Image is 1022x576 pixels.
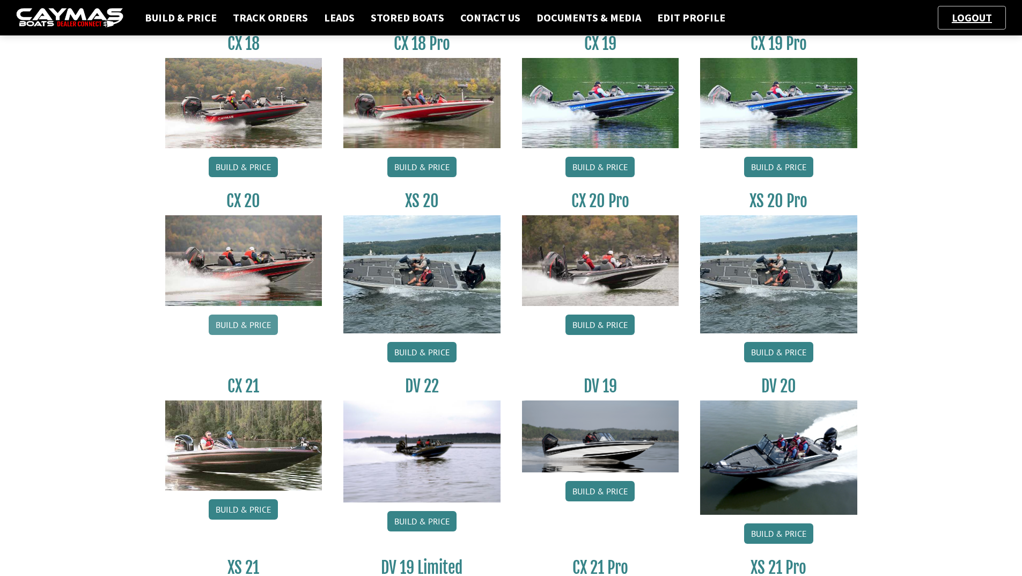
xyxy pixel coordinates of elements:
a: Build & Price [565,481,635,501]
a: Edit Profile [652,11,731,25]
a: Leads [319,11,360,25]
h3: XS 20 [343,191,501,211]
a: Build & Price [387,157,457,177]
h3: DV 22 [343,376,501,396]
h3: CX 18 [165,34,322,54]
a: Build & Price [744,342,813,362]
img: XS_20_resized.jpg [343,215,501,333]
img: XS_20_resized.jpg [700,215,857,333]
img: dv-19-ban_from_website_for_caymas_connect.png [522,400,679,472]
a: Build & Price [387,342,457,362]
img: CX21_thumb.jpg [165,400,322,491]
a: Logout [946,11,997,24]
a: Build & Price [387,511,457,531]
h3: CX 20 Pro [522,191,679,211]
img: CX-18SS_thumbnail.jpg [343,58,501,148]
a: Documents & Media [531,11,646,25]
img: caymas-dealer-connect-2ed40d3bc7270c1d8d7ffb4b79bf05adc795679939227970def78ec6f6c03838.gif [16,8,123,28]
img: DV22_original_motor_cropped_for_caymas_connect.jpg [343,400,501,502]
a: Build & Price [209,499,278,520]
a: Build & Price [565,315,635,335]
a: Build & Price [744,157,813,177]
img: CX-20Pro_thumbnail.jpg [522,215,679,305]
img: DV_20_from_website_for_caymas_connect.png [700,400,857,515]
a: Build & Price [565,157,635,177]
h3: XS 20 Pro [700,191,857,211]
a: Track Orders [227,11,313,25]
a: Build & Price [209,157,278,177]
h3: CX 19 Pro [700,34,857,54]
img: CX-20_thumbnail.jpg [165,215,322,305]
a: Build & Price [209,315,278,335]
img: CX19_thumbnail.jpg [700,58,857,148]
a: Build & Price [744,523,813,544]
a: Build & Price [139,11,222,25]
h3: CX 19 [522,34,679,54]
h3: CX 21 [165,376,322,396]
a: Stored Boats [365,11,450,25]
img: CX-18S_thumbnail.jpg [165,58,322,148]
h3: CX 20 [165,191,322,211]
h3: CX 18 Pro [343,34,501,54]
h3: DV 20 [700,376,857,396]
a: Contact Us [455,11,526,25]
h3: DV 19 [522,376,679,396]
img: CX19_thumbnail.jpg [522,58,679,148]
